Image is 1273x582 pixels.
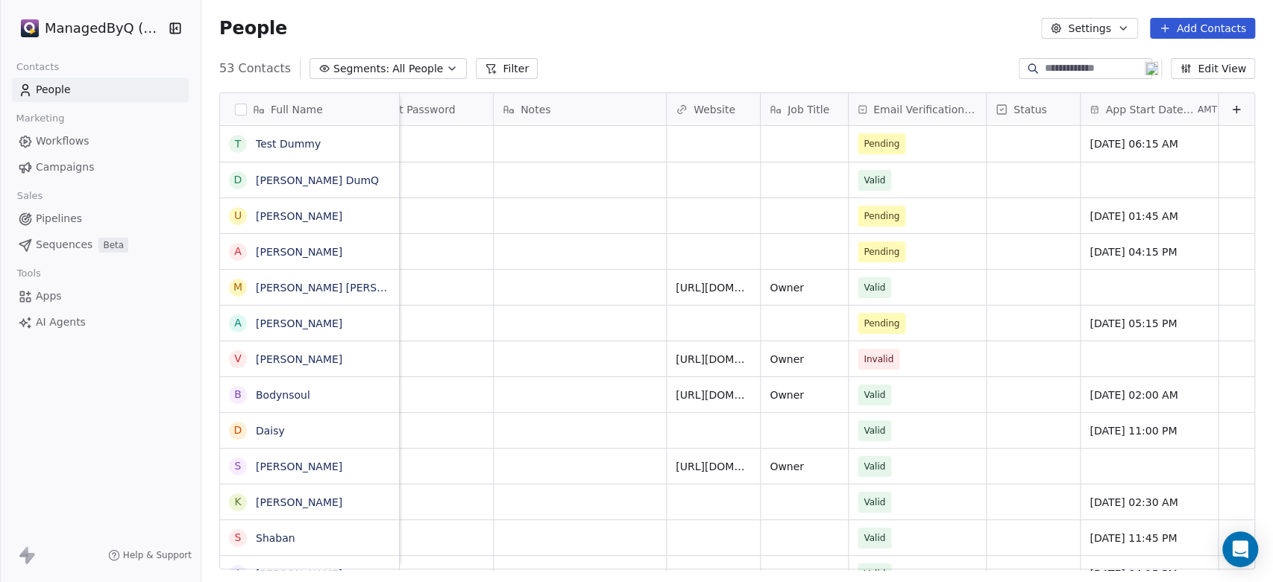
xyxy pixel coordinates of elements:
[1090,423,1209,438] span: [DATE] 11:00 PM
[676,282,792,294] a: [URL][DOMAIN_NAME]
[10,262,47,285] span: Tools
[36,237,92,253] span: Sequences
[36,133,89,149] span: Workflows
[256,568,342,580] a: [PERSON_NAME]
[219,60,291,78] span: 53 Contacts
[476,58,538,79] button: Filter
[392,61,443,77] span: All People
[864,495,885,510] span: Valid
[234,351,242,367] div: V
[234,208,242,224] div: U
[256,532,295,544] a: Shaban
[234,172,242,188] div: D
[864,280,885,295] span: Valid
[123,549,192,561] span: Help & Support
[1090,244,1209,259] span: [DATE] 04:15 PM
[694,102,735,117] span: Website
[234,387,242,402] div: B
[12,155,189,180] a: Campaigns
[10,107,71,130] span: Marketing
[234,423,242,438] div: D
[676,461,792,472] a: [URL][DOMAIN_NAME]
[235,136,242,152] div: T
[849,93,986,125] div: Email Verification Status
[45,19,164,38] span: ManagedByQ (FZE)
[10,185,49,207] span: Sales
[864,209,899,224] span: Pending
[234,315,242,331] div: A
[98,238,128,253] span: Beta
[256,210,342,222] a: [PERSON_NAME]
[1145,62,1158,75] img: 19.png
[220,126,400,570] div: grid
[864,459,885,474] span: Valid
[1150,18,1255,39] button: Add Contacts
[1090,531,1209,545] span: [DATE] 11:45 PM
[1171,58,1255,79] button: Edit View
[864,244,899,259] span: Pending
[12,233,189,257] a: SequencesBeta
[271,102,323,117] span: Full Name
[770,388,839,402] span: Owner
[1222,531,1258,567] div: Open Intercom Messenger
[1105,102,1194,117] span: App Start Date Time
[36,314,86,330] span: AI Agents
[1081,93,1218,125] div: App Start Date TimeAMT
[1090,495,1209,510] span: [DATE] 02:30 AM
[10,56,66,78] span: Contacts
[219,17,287,39] span: People
[256,246,342,258] a: [PERSON_NAME]
[1090,566,1209,581] span: [DATE] 04:15 PM
[256,496,342,508] a: [PERSON_NAME]
[864,352,893,367] span: Invalid
[12,310,189,335] a: AI Agents
[12,206,189,231] a: Pipelines
[1090,316,1209,331] span: [DATE] 05:15 PM
[21,19,39,37] img: Stripe.png
[1013,102,1047,117] span: Status
[256,353,342,365] a: [PERSON_NAME]
[864,566,885,581] span: Valid
[12,129,189,154] a: Workflows
[18,16,159,41] button: ManagedByQ (FZE)
[256,282,433,294] a: [PERSON_NAME] [PERSON_NAME]
[12,78,189,102] a: People
[494,93,666,125] div: Notes
[12,284,189,309] a: Apps
[235,458,242,474] div: S
[108,549,192,561] a: Help & Support
[864,388,885,402] span: Valid
[1090,136,1209,151] span: [DATE] 06:15 AM
[864,316,899,331] span: Pending
[256,138,321,150] a: Test Dummy
[356,93,493,125] div: Test Password
[333,61,389,77] span: Segments:
[770,459,839,474] span: Owner
[1198,104,1217,116] span: AMT
[234,494,241,510] div: K
[864,423,885,438] span: Valid
[236,566,239,581] div: I
[256,174,379,186] a: [PERSON_NAME] DumQ
[987,93,1080,125] div: Status
[256,425,285,437] a: Daisy
[1090,388,1209,402] span: [DATE] 02:00 AM
[770,352,839,367] span: Owner
[676,389,792,401] a: [URL][DOMAIN_NAME]
[770,280,839,295] span: Owner
[36,211,82,227] span: Pipelines
[864,136,899,151] span: Pending
[234,244,242,259] div: A
[1090,209,1209,224] span: [DATE] 01:45 AM
[788,102,829,117] span: Job Title
[761,93,848,125] div: Job Title
[1041,18,1137,39] button: Settings
[256,389,310,401] a: Bodynsoul
[256,461,342,472] a: [PERSON_NAME]
[36,159,94,175] span: Campaigns
[220,93,399,125] div: Full Name
[521,102,550,117] span: Notes
[667,93,760,125] div: Website
[235,530,242,545] div: S
[864,531,885,545] span: Valid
